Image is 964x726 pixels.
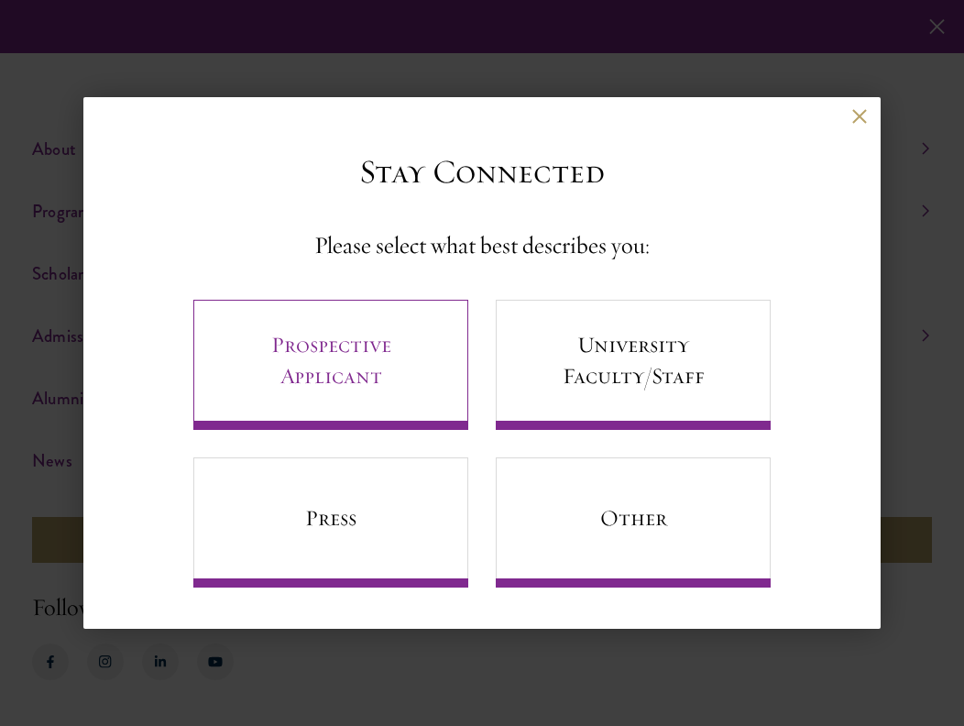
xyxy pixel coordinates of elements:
a: Other [496,457,771,588]
h4: Please select what best describes you: [314,228,650,263]
a: Prospective Applicant [193,300,468,430]
a: Press [193,457,468,588]
a: University Faculty/Staff [496,300,771,430]
h3: Stay Connected [359,152,605,192]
